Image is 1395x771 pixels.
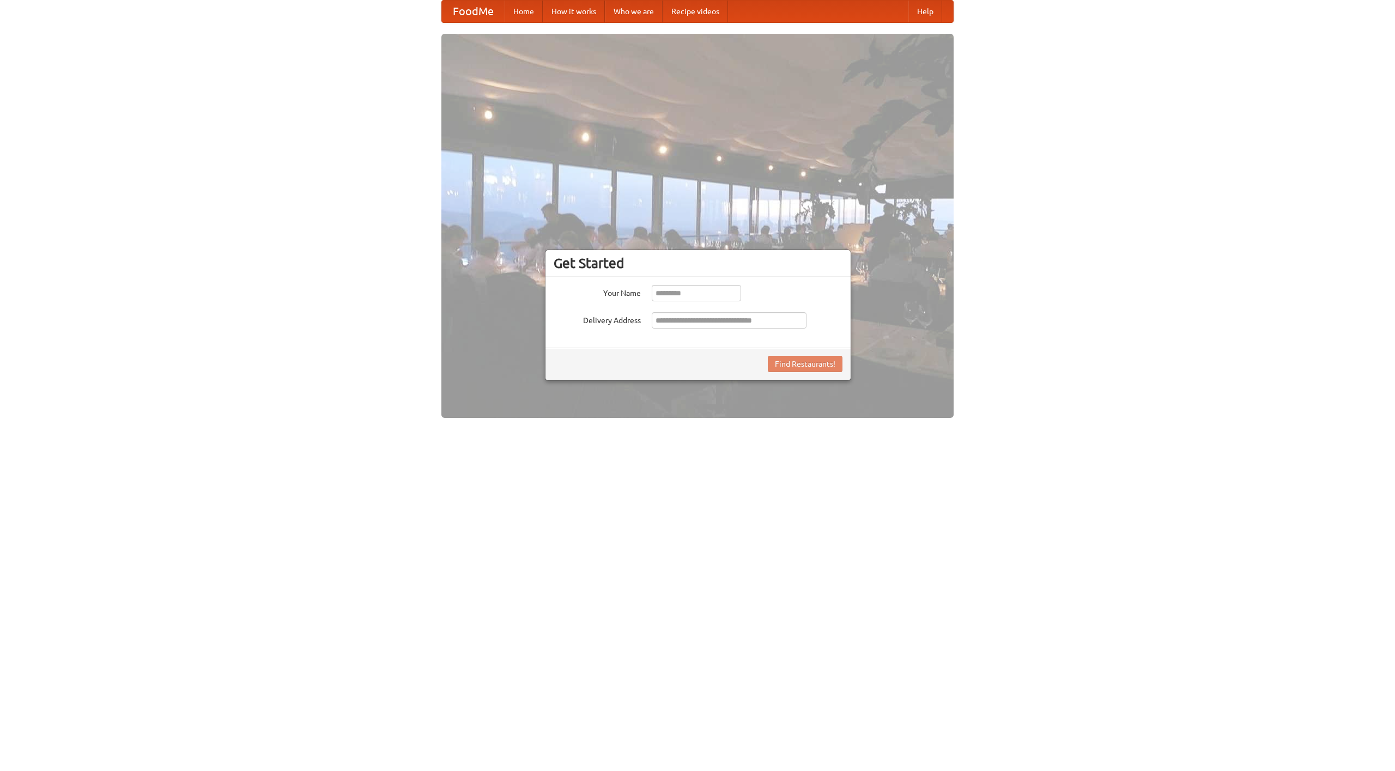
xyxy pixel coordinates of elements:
a: Home [505,1,543,22]
a: Recipe videos [663,1,728,22]
a: FoodMe [442,1,505,22]
label: Your Name [554,285,641,299]
a: How it works [543,1,605,22]
h3: Get Started [554,255,842,271]
button: Find Restaurants! [768,356,842,372]
label: Delivery Address [554,312,641,326]
a: Who we are [605,1,663,22]
a: Help [908,1,942,22]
